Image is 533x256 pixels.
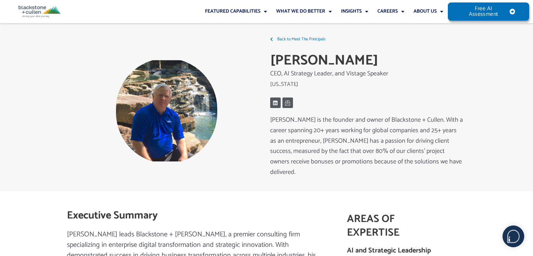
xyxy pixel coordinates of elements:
[347,212,445,240] h2: AREAS OF EXPERTISE
[270,34,463,45] a: Back to Meet The Principals
[347,247,445,255] h4: AI and Strategic Leadership
[270,52,463,70] h2: [PERSON_NAME]
[270,80,298,89] span: [US_STATE]
[462,6,505,17] span: Free AI Assessment
[67,209,326,222] h2: Executive Summary
[503,226,524,247] img: users%2F5SSOSaKfQqXq3cFEnIZRYMEs4ra2%2Fmedia%2Fimages%2F-Bulle%20blanche%20sans%20fond%20%2B%20ma...
[448,2,529,21] a: Free AI Assessment
[116,58,217,163] img: Lee Blackstone
[275,34,326,45] span: Back to Meet The Principals
[270,115,463,177] p: [PERSON_NAME] is the founder and owner of Blackstone + Cullen. With a career spanning 20+ years w...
